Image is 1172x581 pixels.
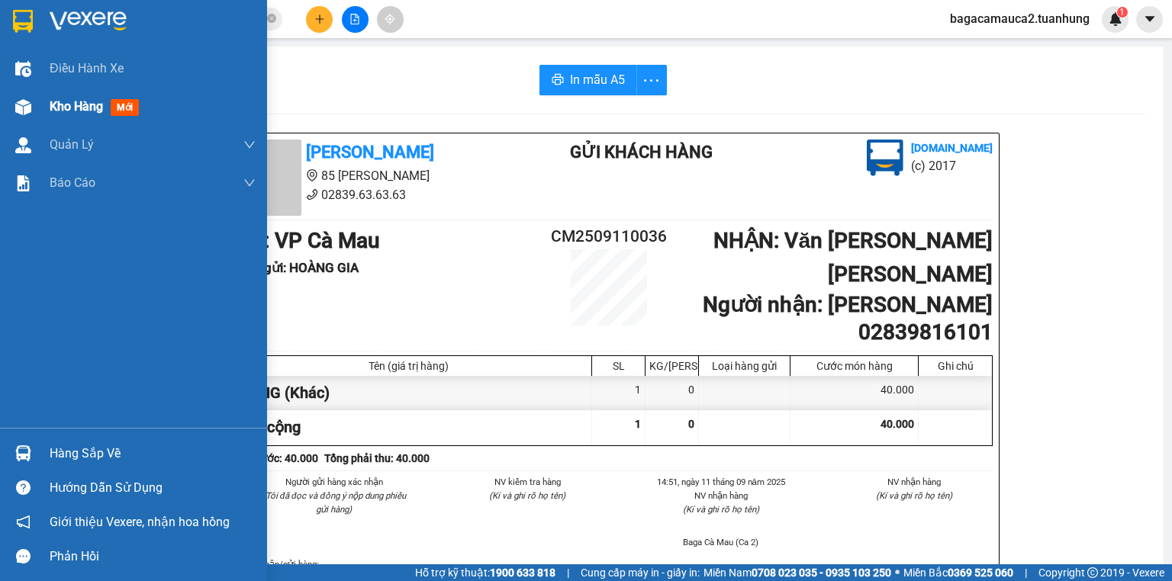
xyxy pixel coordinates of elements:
[903,564,1013,581] span: Miền Bắc
[226,376,592,410] div: THÙNG (Khác)
[1117,7,1128,18] sup: 1
[16,549,31,563] span: message
[596,360,641,372] div: SL
[225,166,509,185] li: 85 [PERSON_NAME]
[646,376,699,410] div: 0
[306,6,333,33] button: plus
[50,442,256,465] div: Hàng sắp về
[938,9,1102,28] span: bagacamauca2.tuanhung
[15,61,31,77] img: warehouse-icon
[449,475,607,489] li: NV kiểm tra hàng
[50,477,256,499] div: Hướng dẫn sử dụng
[637,71,666,90] span: more
[635,418,641,430] span: 1
[306,143,434,162] b: [PERSON_NAME]
[490,567,555,579] strong: 1900 633 818
[225,260,359,275] b: Người gửi : HOÀNG GIA
[703,292,993,345] b: Người nhận : [PERSON_NAME] 02839816101
[88,37,100,49] span: environment
[50,173,95,192] span: Báo cáo
[306,188,318,201] span: phone
[415,564,555,581] span: Hỗ trợ kỹ thuật:
[1087,567,1098,578] span: copyright
[15,137,31,153] img: warehouse-icon
[489,490,565,501] i: (Kí và ghi rõ họ tên)
[876,490,952,501] i: (Kí và ghi rõ họ tên)
[256,475,413,489] li: Người gửi hàng xác nhận
[225,228,380,253] b: GỬI : VP Cà Mau
[642,489,800,502] li: NV nhận hàng
[243,139,256,151] span: down
[581,564,700,581] span: Cung cấp máy in - giấy in:
[267,14,276,23] span: close-circle
[895,570,900,576] span: ⚪️
[243,177,256,189] span: down
[314,14,325,24] span: plus
[545,224,673,249] h2: CM2509110036
[649,360,694,372] div: KG/[PERSON_NAME]
[688,418,694,430] span: 0
[15,99,31,115] img: warehouse-icon
[911,142,993,154] b: [DOMAIN_NAME]
[50,545,256,568] div: Phản hồi
[50,59,124,78] span: Điều hành xe
[7,34,291,53] li: 85 [PERSON_NAME]
[836,475,993,489] li: NV nhận hàng
[592,376,646,410] div: 1
[88,56,100,68] span: phone
[683,504,759,515] i: (Kí và ghi rõ họ tên)
[50,99,103,114] span: Kho hàng
[552,73,564,88] span: printer
[636,65,667,95] button: more
[7,53,291,72] li: 02839.63.63.63
[7,95,162,120] b: GỬI : VP Cà Mau
[16,480,31,495] span: question-circle
[13,10,33,33] img: logo-vxr
[752,567,891,579] strong: 0708 023 035 - 0935 103 250
[911,156,993,175] li: (c) 2017
[713,228,993,287] b: NHẬN : Văn [PERSON_NAME] [PERSON_NAME]
[377,6,404,33] button: aim
[704,564,891,581] span: Miền Nam
[262,490,406,515] i: (Tôi đã đọc và đồng ý nộp dung phiếu gửi hàng)
[922,360,988,372] div: Ghi chú
[111,99,139,116] span: mới
[642,475,800,489] li: 14:51, ngày 11 tháng 09 năm 2025
[50,135,94,154] span: Quản Lý
[225,452,318,464] b: Chưa Cước : 40.000
[539,65,637,95] button: printerIn mẫu A5
[703,360,786,372] div: Loại hàng gửi
[1109,12,1122,26] img: icon-new-feature
[948,567,1013,579] strong: 0369 525 060
[16,515,31,529] span: notification
[324,452,430,464] b: Tổng phải thu: 40.000
[50,512,230,531] span: Giới thiệu Vexere, nhận hoa hồng
[1136,6,1163,33] button: caret-down
[267,12,276,27] span: close-circle
[867,140,903,176] img: logo.jpg
[225,185,509,204] li: 02839.63.63.63
[1119,7,1125,18] span: 1
[570,70,625,89] span: In mẫu A5
[642,535,800,549] li: Baga Cà Mau (Ca 2)
[1143,12,1157,26] span: caret-down
[1025,564,1027,581] span: |
[881,418,914,430] span: 40.000
[790,376,919,410] div: 40.000
[570,143,713,162] b: Gửi khách hàng
[15,175,31,191] img: solution-icon
[385,14,395,24] span: aim
[567,564,569,581] span: |
[15,445,31,461] img: warehouse-icon
[794,360,914,372] div: Cước món hàng
[88,10,216,29] b: [PERSON_NAME]
[349,14,360,24] span: file-add
[342,6,369,33] button: file-add
[306,169,318,181] span: environment
[230,360,588,372] div: Tên (giá trị hàng)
